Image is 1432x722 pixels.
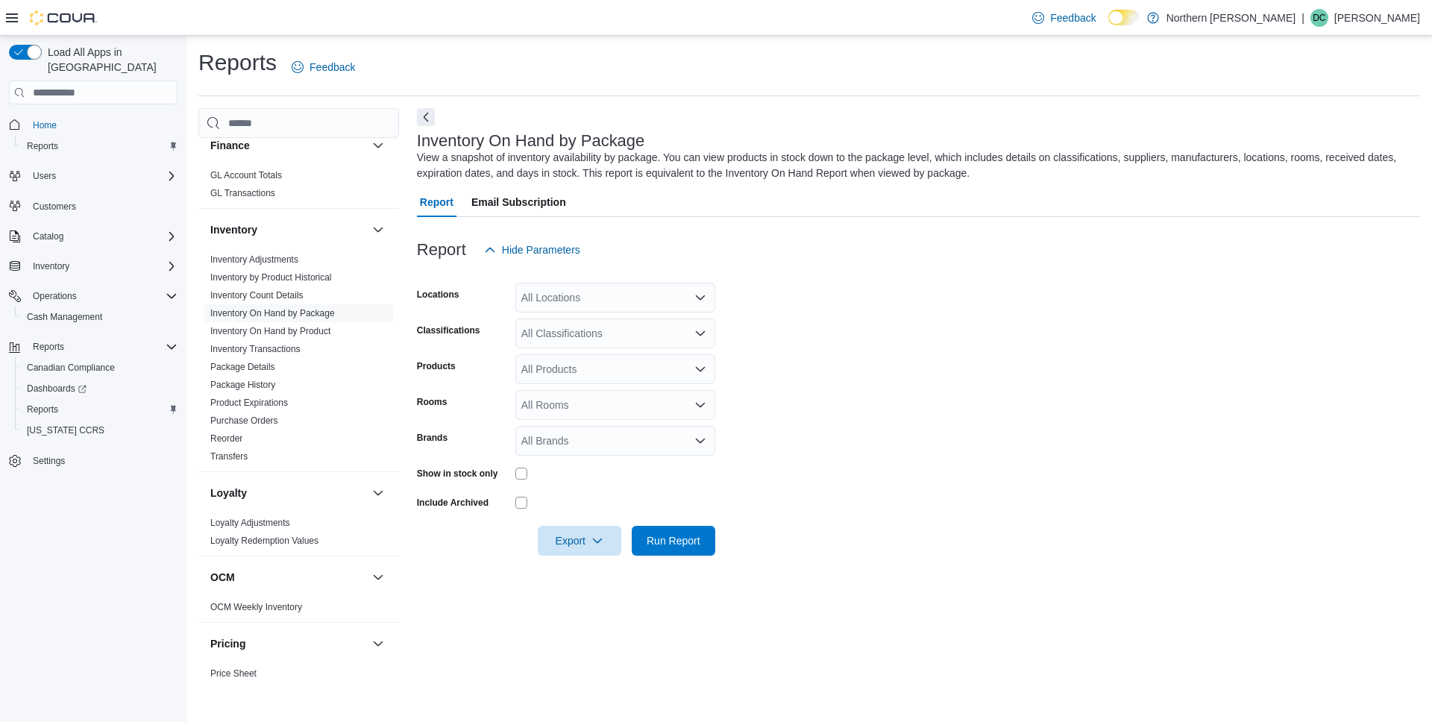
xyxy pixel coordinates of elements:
[27,338,70,356] button: Reports
[21,359,121,377] a: Canadian Compliance
[198,665,399,688] div: Pricing
[632,526,715,556] button: Run Report
[15,378,183,399] a: Dashboards
[694,363,706,375] button: Open list of options
[21,308,108,326] a: Cash Management
[1313,9,1325,27] span: DC
[694,435,706,447] button: Open list of options
[547,526,612,556] span: Export
[27,227,69,245] button: Catalog
[210,518,290,528] a: Loyalty Adjustments
[694,327,706,339] button: Open list of options
[33,201,76,213] span: Customers
[198,48,277,78] h1: Reports
[21,380,92,398] a: Dashboards
[369,221,387,239] button: Inventory
[27,383,87,395] span: Dashboards
[27,451,178,470] span: Settings
[210,138,366,153] button: Finance
[198,166,399,208] div: Finance
[210,188,275,198] a: GL Transactions
[417,497,489,509] label: Include Archived
[417,396,447,408] label: Rooms
[210,398,288,408] a: Product Expirations
[27,197,178,216] span: Customers
[210,289,304,301] span: Inventory Count Details
[210,222,257,237] h3: Inventory
[310,60,355,75] span: Feedback
[210,397,288,409] span: Product Expirations
[9,107,178,510] nav: Complex example
[15,399,183,420] button: Reports
[417,132,645,150] h3: Inventory On Hand by Package
[210,415,278,427] span: Purchase Orders
[27,404,58,415] span: Reports
[210,517,290,529] span: Loyalty Adjustments
[210,535,318,547] span: Loyalty Redemption Values
[27,167,62,185] button: Users
[1026,3,1102,33] a: Feedback
[210,271,332,283] span: Inventory by Product Historical
[210,415,278,426] a: Purchase Orders
[417,324,480,336] label: Classifications
[210,451,248,462] span: Transfers
[210,380,275,390] a: Package History
[3,256,183,277] button: Inventory
[417,241,466,259] h3: Report
[27,257,178,275] span: Inventory
[694,399,706,411] button: Open list of options
[27,140,58,152] span: Reports
[210,254,298,265] a: Inventory Adjustments
[471,187,566,217] span: Email Subscription
[27,198,82,216] a: Customers
[1301,9,1304,27] p: |
[210,343,301,355] span: Inventory Transactions
[15,307,183,327] button: Cash Management
[21,401,64,418] a: Reports
[3,195,183,217] button: Customers
[210,379,275,391] span: Package History
[210,138,250,153] h3: Finance
[694,292,706,304] button: Open list of options
[647,533,700,548] span: Run Report
[210,536,318,546] a: Loyalty Redemption Values
[27,452,71,470] a: Settings
[1050,10,1096,25] span: Feedback
[210,451,248,462] a: Transfers
[210,290,304,301] a: Inventory Count Details
[1108,10,1140,25] input: Dark Mode
[3,450,183,471] button: Settings
[198,251,399,471] div: Inventory
[210,668,257,679] a: Price Sheet
[210,272,332,283] a: Inventory by Product Historical
[369,635,387,653] button: Pricing
[33,170,56,182] span: Users
[210,362,275,372] a: Package Details
[502,242,580,257] span: Hide Parameters
[210,601,302,613] span: OCM Weekly Inventory
[369,568,387,586] button: OCM
[3,336,183,357] button: Reports
[210,636,366,651] button: Pricing
[15,136,183,157] button: Reports
[417,289,459,301] label: Locations
[1310,9,1328,27] div: David Cote
[210,344,301,354] a: Inventory Transactions
[210,636,245,651] h3: Pricing
[210,486,366,500] button: Loyalty
[210,169,282,181] span: GL Account Totals
[198,514,399,556] div: Loyalty
[210,570,366,585] button: OCM
[369,484,387,502] button: Loyalty
[33,260,69,272] span: Inventory
[42,45,178,75] span: Load All Apps in [GEOGRAPHIC_DATA]
[538,526,621,556] button: Export
[33,230,63,242] span: Catalog
[420,187,453,217] span: Report
[33,341,64,353] span: Reports
[21,421,178,439] span: Washington CCRS
[15,357,183,378] button: Canadian Compliance
[210,668,257,679] span: Price Sheet
[21,137,178,155] span: Reports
